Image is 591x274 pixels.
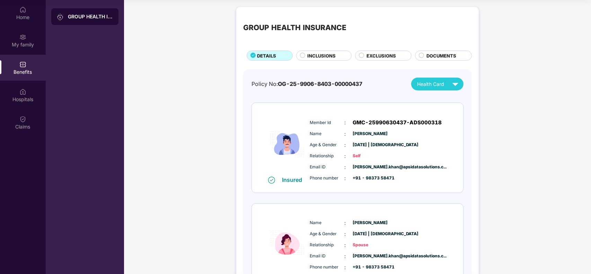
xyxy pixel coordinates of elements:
span: Email ID [310,164,344,170]
span: Name [310,131,344,137]
img: svg+xml;base64,PHN2ZyBpZD0iQmVuZWZpdHMiIHhtbG5zPSJodHRwOi8vd3d3LnczLm9yZy8yMDAwL3N2ZyIgd2lkdGg9Ij... [19,61,26,68]
span: Age & Gender [310,231,344,237]
span: : [344,175,346,182]
span: Relationship [310,242,344,248]
span: +91 - 98373 58471 [353,175,387,182]
span: : [344,241,346,249]
span: Member Id [310,120,344,126]
span: Email ID [310,253,344,259]
span: : [344,230,346,238]
div: GROUP HEALTH INSURANCE [243,22,346,34]
span: : [344,119,346,126]
span: : [344,141,346,149]
span: Phone number [310,264,344,271]
span: EXCLUSIONS [367,52,396,59]
img: svg+xml;base64,PHN2ZyB4bWxucz0iaHR0cDovL3d3dy53My5vcmcvMjAwMC9zdmciIHZpZXdCb3g9IjAgMCAyNCAyNCIgd2... [449,78,461,90]
span: DETAILS [257,52,276,59]
span: Health Card [417,80,444,88]
span: : [344,152,346,160]
span: [DATE] | [DEMOGRAPHIC_DATA] [353,142,387,148]
span: OG-25-9906-8403-00000437 [278,81,362,87]
button: Health Card [411,78,464,90]
div: Insured [282,176,306,183]
span: Phone number [310,175,344,182]
div: Policy No: [252,80,362,88]
span: : [344,264,346,271]
span: GMC-25990630437-ADS000318 [353,118,442,127]
span: [DATE] | [DEMOGRAPHIC_DATA] [353,231,387,237]
span: [PERSON_NAME].khan@apsidatasolutions.c... [353,253,387,259]
div: GROUP HEALTH INSURANCE [68,13,113,20]
span: : [344,219,346,227]
img: svg+xml;base64,PHN2ZyB4bWxucz0iaHR0cDovL3d3dy53My5vcmcvMjAwMC9zdmciIHdpZHRoPSIxNiIgaGVpZ2h0PSIxNi... [268,177,275,184]
span: Spouse [353,242,387,248]
img: svg+xml;base64,PHN2ZyB3aWR0aD0iMjAiIGhlaWdodD0iMjAiIHZpZXdCb3g9IjAgMCAyMCAyMCIgZmlsbD0ibm9uZSIgeG... [19,34,26,41]
img: svg+xml;base64,PHN2ZyBpZD0iSG9zcGl0YWxzIiB4bWxucz0iaHR0cDovL3d3dy53My5vcmcvMjAwMC9zdmciIHdpZHRoPS... [19,88,26,95]
img: icon [266,112,308,176]
span: : [344,163,346,171]
span: : [344,253,346,260]
span: Relationship [310,153,344,159]
span: : [344,130,346,138]
span: Name [310,220,344,226]
span: Age & Gender [310,142,344,148]
span: Self [353,153,387,159]
span: [PERSON_NAME] [353,131,387,137]
img: svg+xml;base64,PHN2ZyB3aWR0aD0iMjAiIGhlaWdodD0iMjAiIHZpZXdCb3g9IjAgMCAyMCAyMCIgZmlsbD0ibm9uZSIgeG... [57,14,64,20]
span: [PERSON_NAME].khan@apsidatasolutions.c... [353,164,387,170]
span: INCLUSIONS [308,52,336,59]
img: svg+xml;base64,PHN2ZyBpZD0iQ2xhaW0iIHhtbG5zPSJodHRwOi8vd3d3LnczLm9yZy8yMDAwL3N2ZyIgd2lkdGg9IjIwIi... [19,116,26,123]
span: DOCUMENTS [426,52,456,59]
img: svg+xml;base64,PHN2ZyBpZD0iSG9tZSIgeG1sbnM9Imh0dHA6Ly93d3cudzMub3JnLzIwMDAvc3ZnIiB3aWR0aD0iMjAiIG... [19,6,26,13]
span: +91 - 98373 58471 [353,264,387,271]
span: [PERSON_NAME] [353,220,387,226]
